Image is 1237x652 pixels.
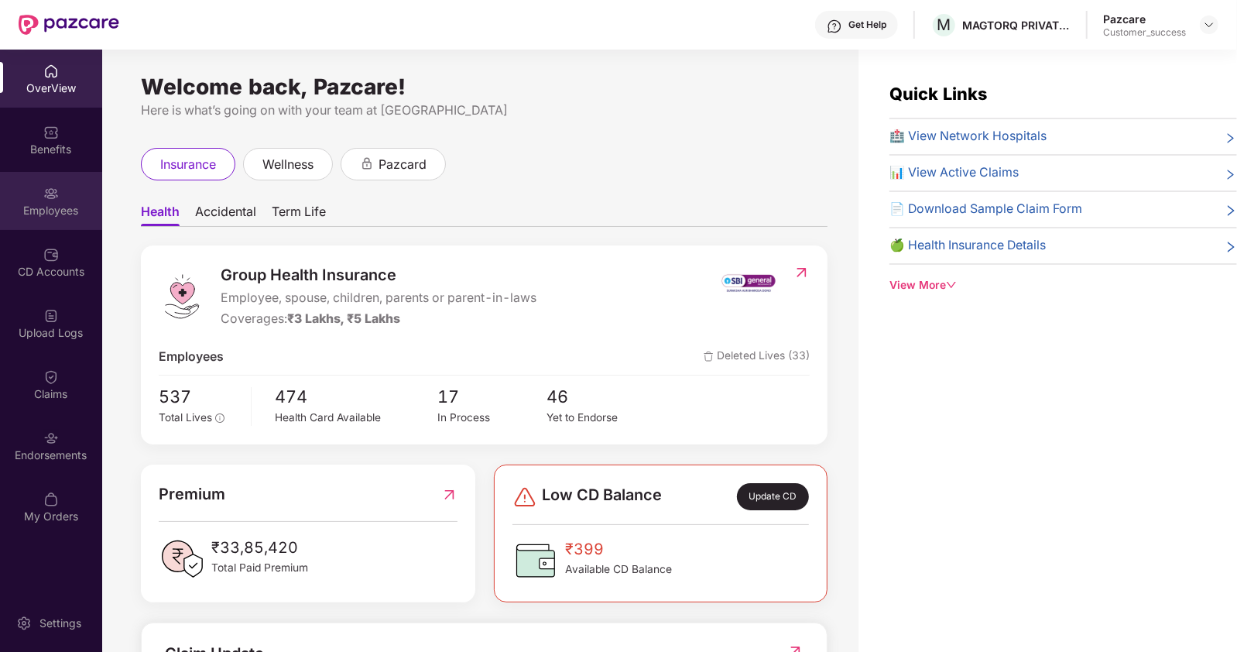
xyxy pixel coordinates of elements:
span: Accidental [195,204,256,226]
img: svg+xml;base64,PHN2ZyBpZD0iVXBsb2FkX0xvZ3MiIGRhdGEtbmFtZT0iVXBsb2FkIExvZ3MiIHhtbG5zPSJodHRwOi8vd3... [43,308,59,324]
img: CDBalanceIcon [512,537,559,584]
span: Low CD Balance [542,483,662,510]
div: Get Help [848,19,886,31]
span: wellness [262,155,314,174]
span: Total Paid Premium [211,560,308,577]
span: right [1225,130,1237,146]
img: logo [159,273,205,320]
span: 17 [438,383,547,410]
img: svg+xml;base64,PHN2ZyBpZD0iRW1wbG95ZWVzIiB4bWxucz0iaHR0cDovL3d3dy53My5vcmcvMjAwMC9zdmciIHdpZHRoPS... [43,186,59,201]
div: Here is what’s going on with your team at [GEOGRAPHIC_DATA] [141,101,828,120]
span: Term Life [272,204,326,226]
span: 📊 View Active Claims [889,163,1019,183]
span: Group Health Insurance [221,263,536,287]
div: Health Card Available [275,410,437,427]
span: right [1225,166,1237,183]
span: info-circle [215,414,224,423]
div: In Process [438,410,547,427]
span: insurance [160,155,216,174]
span: Premium [159,482,225,506]
span: Employee, spouse, children, parents or parent-in-laws [221,289,536,308]
span: Employees [159,348,224,367]
span: right [1225,203,1237,219]
img: svg+xml;base64,PHN2ZyBpZD0iQ0RfQWNjb3VudHMiIGRhdGEtbmFtZT0iQ0QgQWNjb3VudHMiIHhtbG5zPSJodHRwOi8vd3... [43,247,59,263]
img: svg+xml;base64,PHN2ZyBpZD0iSGVscC0zMngzMiIgeG1sbnM9Imh0dHA6Ly93d3cudzMub3JnLzIwMDAvc3ZnIiB3aWR0aD... [827,19,842,34]
span: ₹3 Lakhs, ₹5 Lakhs [287,311,400,326]
img: New Pazcare Logo [19,15,119,35]
img: insurerIcon [720,263,778,302]
span: ₹33,85,420 [211,536,308,560]
span: 🏥 View Network Hospitals [889,127,1047,146]
span: 537 [159,383,240,410]
img: deleteIcon [704,352,714,362]
div: MAGTORQ PRIVATE LIMITED [962,18,1071,33]
div: Update CD [737,483,809,510]
div: Coverages: [221,310,536,329]
span: Quick Links [889,84,987,104]
span: 46 [547,383,655,410]
img: PaidPremiumIcon [159,536,205,582]
span: Health [141,204,180,226]
img: svg+xml;base64,PHN2ZyBpZD0iTXlfT3JkZXJzIiBkYXRhLW5hbWU9Ik15IE9yZGVycyIgeG1sbnM9Imh0dHA6Ly93d3cudz... [43,492,59,507]
span: Available CD Balance [565,561,672,578]
span: right [1225,239,1237,256]
div: Yet to Endorse [547,410,655,427]
div: Customer_success [1103,26,1186,39]
img: svg+xml;base64,PHN2ZyBpZD0iRGFuZ2VyLTMyeDMyIiB4bWxucz0iaHR0cDovL3d3dy53My5vcmcvMjAwMC9zdmciIHdpZH... [512,485,537,510]
img: RedirectIcon [793,265,810,280]
span: down [946,280,957,290]
img: svg+xml;base64,PHN2ZyBpZD0iU2V0dGluZy0yMHgyMCIgeG1sbnM9Imh0dHA6Ly93d3cudzMub3JnLzIwMDAvc3ZnIiB3aW... [16,616,32,631]
div: Pazcare [1103,12,1186,26]
img: svg+xml;base64,PHN2ZyBpZD0iQmVuZWZpdHMiIHhtbG5zPSJodHRwOi8vd3d3LnczLm9yZy8yMDAwL3N2ZyIgd2lkdGg9Ij... [43,125,59,140]
div: Settings [35,616,86,631]
img: svg+xml;base64,PHN2ZyBpZD0iRW5kb3JzZW1lbnRzIiB4bWxucz0iaHR0cDovL3d3dy53My5vcmcvMjAwMC9zdmciIHdpZH... [43,431,59,446]
img: svg+xml;base64,PHN2ZyBpZD0iSG9tZSIgeG1sbnM9Imh0dHA6Ly93d3cudzMub3JnLzIwMDAvc3ZnIiB3aWR0aD0iMjAiIG... [43,63,59,79]
span: pazcard [379,155,427,174]
img: svg+xml;base64,PHN2ZyBpZD0iQ2xhaW0iIHhtbG5zPSJodHRwOi8vd3d3LnczLm9yZy8yMDAwL3N2ZyIgd2lkdGg9IjIwIi... [43,369,59,385]
span: M [937,15,951,34]
img: svg+xml;base64,PHN2ZyBpZD0iRHJvcGRvd24tMzJ4MzIiIHhtbG5zPSJodHRwOi8vd3d3LnczLm9yZy8yMDAwL3N2ZyIgd2... [1203,19,1215,31]
span: 🍏 Health Insurance Details [889,236,1046,256]
span: Total Lives [159,411,212,424]
div: animation [360,156,374,170]
div: View More [889,277,1237,294]
span: ₹399 [565,537,672,561]
span: 474 [275,383,437,410]
div: Welcome back, Pazcare! [141,81,828,93]
span: Deleted Lives (33) [704,348,810,367]
span: 📄 Download Sample Claim Form [889,200,1082,219]
img: RedirectIcon [441,482,457,506]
